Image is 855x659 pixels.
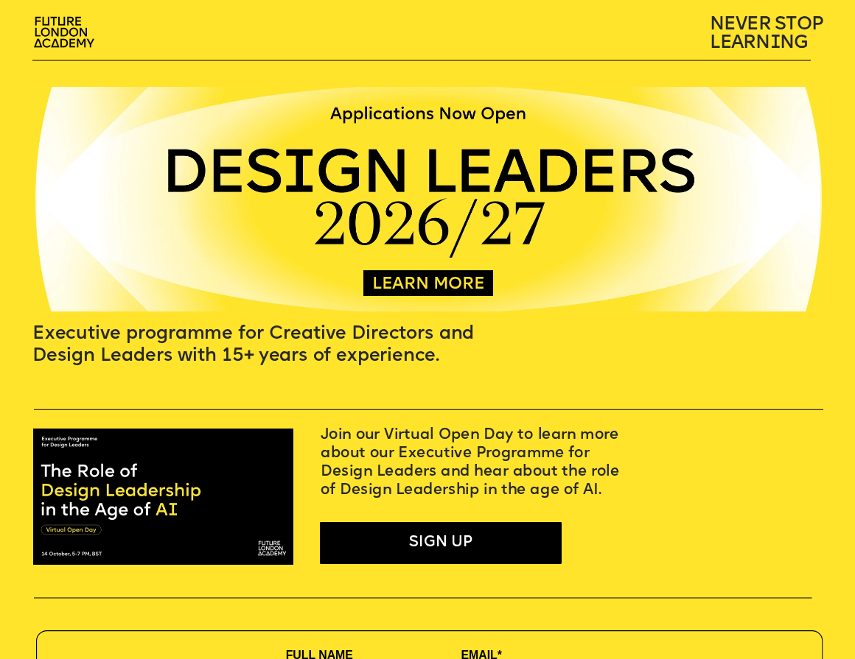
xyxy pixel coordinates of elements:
a: LEARN MORE [372,276,485,294]
span: NEVER STOP [710,16,823,34]
button: SIGN UP [324,53,472,80]
span: Join our Virtual Open Day to learn more about our Executive Programme for Design Leaders and hear... [321,429,624,498]
span: Executive programme for Creative Directors and Design Leaders with 15+ years of experience. [32,326,479,365]
label: FULL NAME [15,33,170,49]
img: upload-2f72e7a8-3806-41e8-b55b-d754ac055a4a.png [29,11,104,55]
label: EMAIL* [170,33,324,49]
img: image-c542eb99-4ad9-46bd-9416-a9c33b085b2d.jpg [33,87,823,311]
span: LEARN NG [710,35,809,52]
span: I [769,35,780,52]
